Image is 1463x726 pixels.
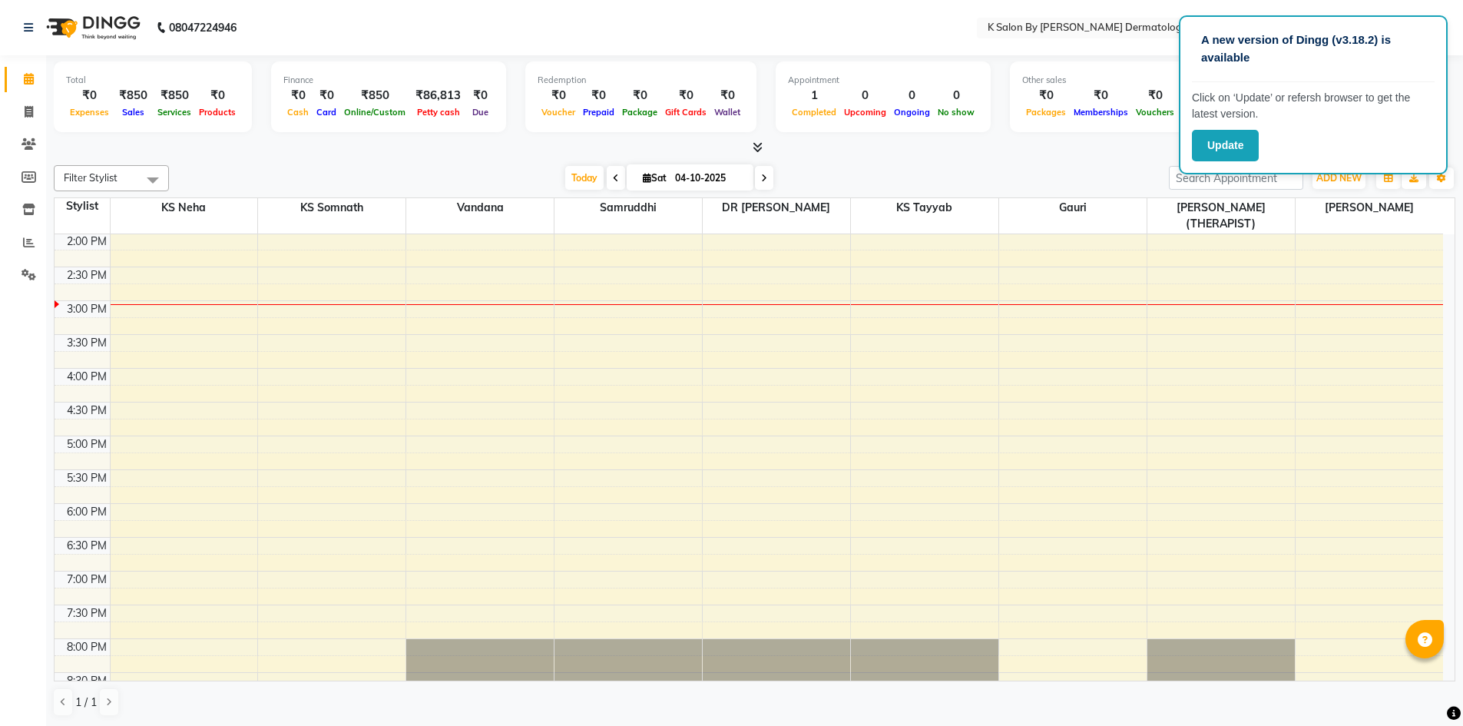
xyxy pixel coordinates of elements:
[283,87,313,104] div: ₹0
[195,107,240,118] span: Products
[113,87,154,104] div: ₹850
[154,107,195,118] span: Services
[618,107,661,118] span: Package
[409,87,467,104] div: ₹86,813
[75,695,97,711] span: 1 / 1
[661,87,710,104] div: ₹0
[1201,31,1425,66] p: A new version of Dingg (v3.18.2) is available
[788,107,840,118] span: Completed
[840,87,890,104] div: 0
[1132,87,1178,104] div: ₹0
[788,74,978,87] div: Appointment
[1147,198,1295,234] span: [PERSON_NAME](THERAPIST)
[788,87,840,104] div: 1
[118,107,148,118] span: Sales
[851,198,998,217] span: KS Tayyab
[64,369,110,385] div: 4:00 PM
[1296,198,1444,217] span: [PERSON_NAME]
[1316,172,1362,184] span: ADD NEW
[64,538,110,554] div: 6:30 PM
[1192,90,1435,122] p: Click on ‘Update’ or refersh browser to get the latest version.
[64,504,110,520] div: 6:00 PM
[710,87,744,104] div: ₹0
[1178,87,1222,104] div: ₹0
[1169,166,1303,190] input: Search Appointment
[64,171,118,184] span: Filter Stylist
[554,198,702,217] span: Samruddhi
[1022,87,1070,104] div: ₹0
[64,436,110,453] div: 5:00 PM
[340,107,409,118] span: Online/Custom
[64,639,110,655] div: 8:00 PM
[661,107,710,118] span: Gift Cards
[890,107,934,118] span: Ongoing
[66,107,113,118] span: Expenses
[313,87,340,104] div: ₹0
[538,74,744,87] div: Redemption
[999,198,1147,217] span: Gauri
[670,167,747,190] input: 2025-10-04
[579,87,618,104] div: ₹0
[39,6,144,49] img: logo
[467,87,494,104] div: ₹0
[538,87,579,104] div: ₹0
[283,107,313,118] span: Cash
[639,172,670,184] span: Sat
[413,107,464,118] span: Petty cash
[538,107,579,118] span: Voucher
[66,87,113,104] div: ₹0
[64,301,110,317] div: 3:00 PM
[64,470,110,486] div: 5:30 PM
[64,605,110,622] div: 7:30 PM
[934,107,978,118] span: No show
[934,87,978,104] div: 0
[579,107,618,118] span: Prepaid
[64,572,110,588] div: 7:00 PM
[1070,107,1132,118] span: Memberships
[169,6,237,49] b: 08047224946
[340,87,409,104] div: ₹850
[565,166,604,190] span: Today
[64,267,110,283] div: 2:30 PM
[468,107,492,118] span: Due
[618,87,661,104] div: ₹0
[64,673,110,689] div: 8:30 PM
[1022,74,1271,87] div: Other sales
[258,198,405,217] span: KS Somnath
[710,107,744,118] span: Wallet
[283,74,494,87] div: Finance
[1312,167,1365,189] button: ADD NEW
[313,107,340,118] span: Card
[703,198,850,217] span: DR [PERSON_NAME]
[406,198,554,217] span: Vandana
[1178,107,1222,118] span: Prepaids
[890,87,934,104] div: 0
[195,87,240,104] div: ₹0
[64,234,110,250] div: 2:00 PM
[64,403,110,419] div: 4:30 PM
[66,74,240,87] div: Total
[154,87,195,104] div: ₹850
[840,107,890,118] span: Upcoming
[1132,107,1178,118] span: Vouchers
[111,198,258,217] span: KS Neha
[64,335,110,351] div: 3:30 PM
[1022,107,1070,118] span: Packages
[1192,130,1259,161] button: Update
[1070,87,1132,104] div: ₹0
[55,198,110,214] div: Stylist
